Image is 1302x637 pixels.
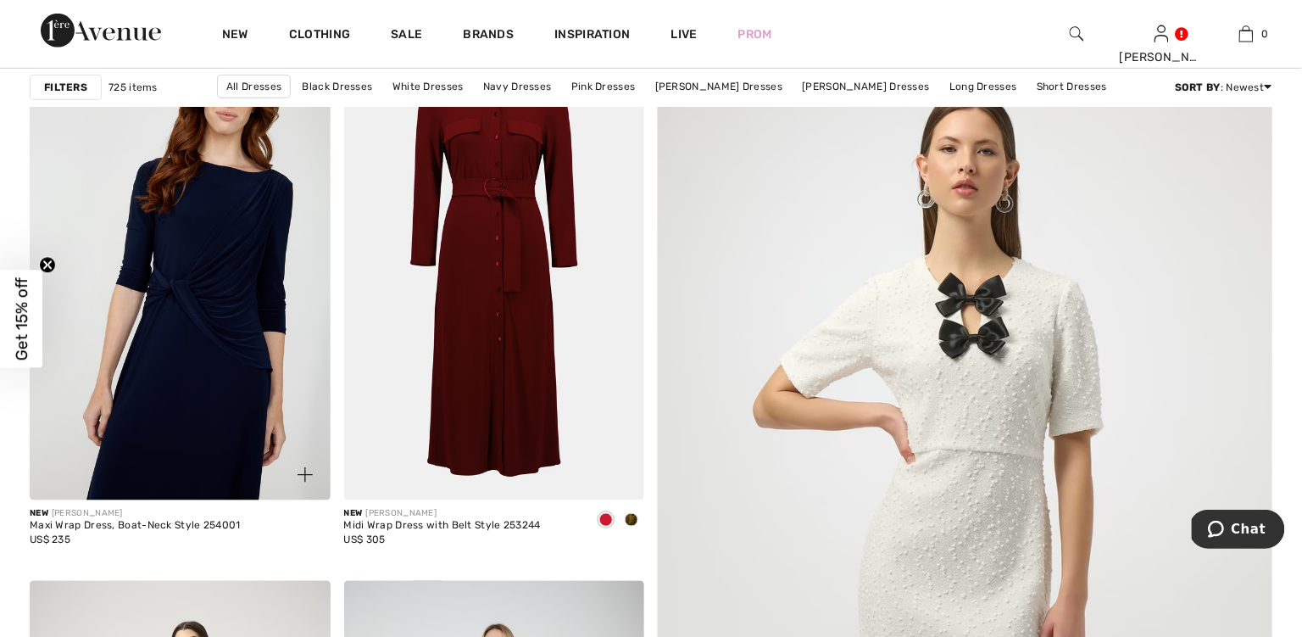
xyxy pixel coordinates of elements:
a: [PERSON_NAME] Dresses [647,75,791,98]
a: [PERSON_NAME] Dresses [794,75,938,98]
button: Close teaser [39,256,56,273]
img: 1ère Avenue [41,14,161,47]
strong: Filters [44,80,87,95]
img: My Bag [1239,24,1254,44]
a: Clothing [289,27,350,45]
a: White Dresses [384,75,472,98]
a: Pink Dresses [563,75,644,98]
img: plus_v2.svg [298,467,313,483]
div: Maxi Wrap Dress, Boat-Neck Style 254001 [30,520,241,532]
span: New [344,508,363,518]
span: 0 [1262,26,1269,42]
div: [PERSON_NAME] [1120,48,1203,66]
a: Sign In [1155,25,1169,42]
img: search the website [1070,24,1084,44]
a: Maxi Wrap Dress, Boat-Neck Style 254001. Midnight [30,49,331,500]
img: My Info [1155,24,1169,44]
span: Get 15% off [12,277,31,360]
a: Brands [464,27,515,45]
span: 725 items [108,80,158,95]
span: Inspiration [554,27,630,45]
a: All Dresses [217,75,291,98]
a: Sale [391,27,422,45]
div: [PERSON_NAME] [30,507,241,520]
iframe: Opens a widget where you can chat to one of our agents [1192,510,1285,552]
a: Prom [738,25,772,43]
a: Live [671,25,698,43]
span: US$ 235 [30,534,70,545]
div: : Newest [1175,80,1272,95]
a: Long Dresses [941,75,1026,98]
a: New [222,27,248,45]
a: Short Dresses [1028,75,1116,98]
strong: Sort By [1175,81,1221,93]
span: US$ 305 [344,534,386,545]
a: Black Dresses [294,75,381,98]
a: Navy Dresses [475,75,560,98]
span: New [30,508,48,518]
div: Artichoke [619,507,644,535]
div: Midi Wrap Dress with Belt Style 253244 [344,520,541,532]
div: [PERSON_NAME] [344,507,541,520]
a: 0 [1205,24,1288,44]
img: Midi Wrap Dress with Belt Style 253244. Merlot [344,49,645,500]
div: Merlot [593,507,619,535]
